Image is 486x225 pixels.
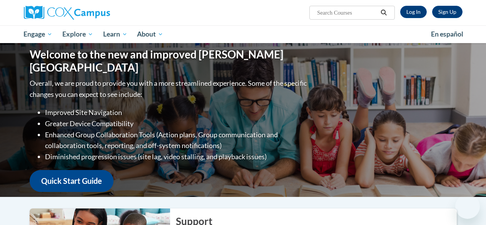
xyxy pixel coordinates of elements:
button: Search [378,8,389,17]
span: Engage [23,30,52,39]
span: About [137,30,163,39]
li: Improved Site Navigation [45,107,309,118]
span: Learn [103,30,127,39]
a: Learn [98,25,132,43]
a: En español [426,26,468,42]
span: Explore [62,30,93,39]
a: Engage [19,25,58,43]
img: Cox Campus [24,6,110,20]
span: En español [431,30,463,38]
a: Cox Campus [24,6,162,20]
iframe: Button to launch messaging window [455,194,480,219]
a: About [132,25,168,43]
a: Register [432,6,463,18]
a: Log In [400,6,427,18]
li: Diminished progression issues (site lag, video stalling, and playback issues) [45,151,309,162]
li: Greater Device Compatibility [45,118,309,129]
p: Overall, we are proud to provide you with a more streamlined experience. Some of the specific cha... [30,78,309,100]
a: Explore [57,25,98,43]
a: Quick Start Guide [30,170,114,192]
h1: Welcome to the new and improved [PERSON_NAME][GEOGRAPHIC_DATA] [30,48,309,74]
li: Enhanced Group Collaboration Tools (Action plans, Group communication and collaboration tools, re... [45,129,309,152]
div: Main menu [18,25,468,43]
input: Search Courses [316,8,378,17]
